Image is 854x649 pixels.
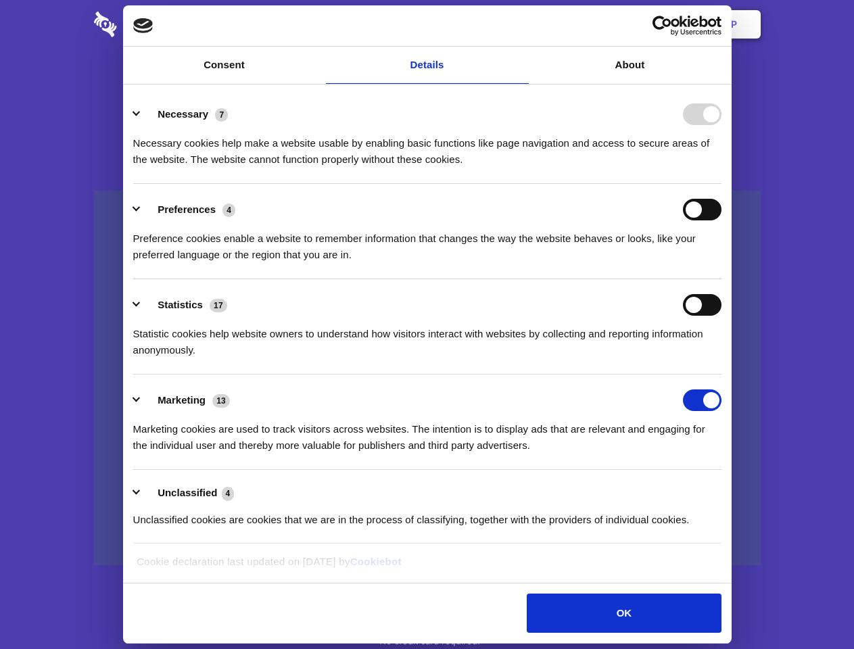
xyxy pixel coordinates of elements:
span: 17 [210,299,227,312]
h1: Eliminate Slack Data Loss. [94,61,761,110]
a: Usercentrics Cookiebot - opens in a new window [603,16,721,36]
span: 7 [215,108,228,122]
button: Marketing (13) [133,389,239,411]
label: Preferences [158,203,216,215]
h4: Auto-redaction of sensitive data, encrypted data sharing and self-destructing private chats. Shar... [94,123,761,168]
div: Unclassified cookies are cookies that we are in the process of classifying, together with the pro... [133,502,721,528]
button: Necessary (7) [133,103,237,125]
div: Statistic cookies help website owners to understand how visitors interact with websites by collec... [133,316,721,358]
span: 13 [212,394,230,408]
label: Statistics [158,299,203,310]
div: Preference cookies enable a website to remember information that changes the way the website beha... [133,220,721,263]
a: Consent [123,47,326,84]
div: Marketing cookies are used to track visitors across websites. The intention is to display ads tha... [133,411,721,454]
label: Necessary [158,108,208,120]
span: 4 [222,203,235,217]
a: Wistia video thumbnail [94,191,761,566]
a: Contact [548,3,611,45]
img: logo-wordmark-white-trans-d4663122ce5f474addd5e946df7df03e33cb6a1c49d2221995e7729f52c070b2.svg [94,11,210,37]
button: Unclassified (4) [133,485,243,502]
button: Statistics (17) [133,294,236,316]
label: Marketing [158,394,206,406]
a: Cookiebot [350,556,402,567]
a: Details [326,47,529,84]
a: About [529,47,732,84]
iframe: Drift Widget Chat Controller [786,581,838,633]
span: 4 [222,487,235,500]
div: Necessary cookies help make a website usable by enabling basic functions like page navigation and... [133,125,721,168]
a: Pricing [397,3,456,45]
button: OK [527,594,721,633]
a: Login [613,3,672,45]
button: Preferences (4) [133,199,244,220]
img: logo [133,18,153,33]
div: Cookie declaration last updated on [DATE] by [126,554,728,580]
